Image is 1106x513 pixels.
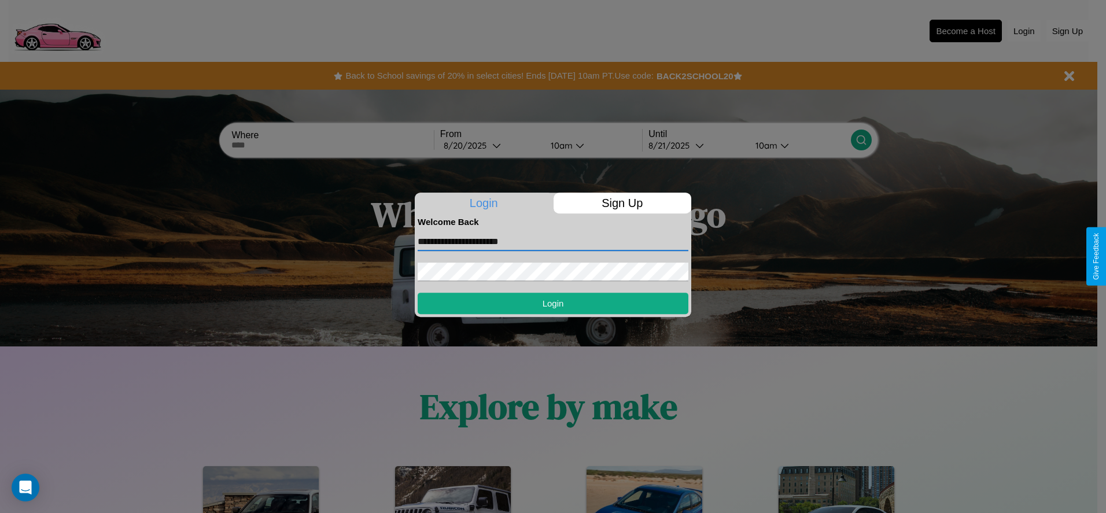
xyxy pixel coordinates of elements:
[12,474,39,501] div: Open Intercom Messenger
[418,217,688,227] h4: Welcome Back
[418,293,688,314] button: Login
[1092,233,1100,280] div: Give Feedback
[554,193,692,213] p: Sign Up
[415,193,553,213] p: Login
